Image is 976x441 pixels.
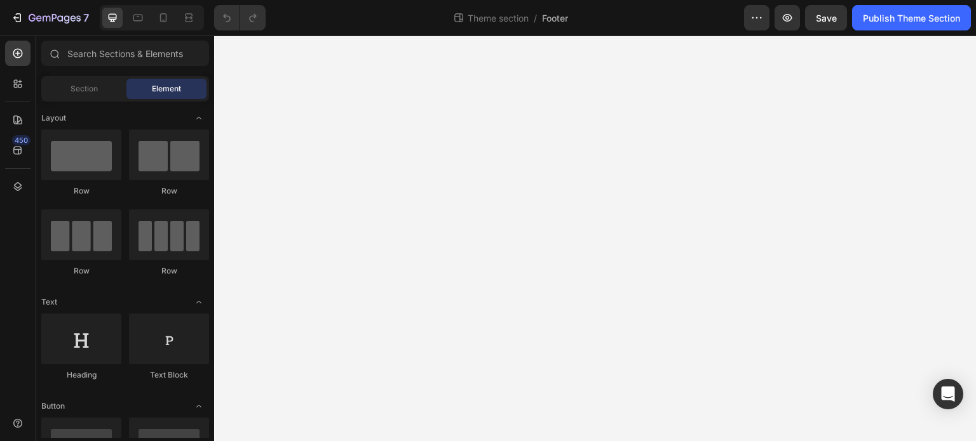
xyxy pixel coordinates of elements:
[542,11,568,25] span: Footer
[129,185,209,197] div: Row
[12,135,30,145] div: 450
[933,379,963,409] div: Open Intercom Messenger
[214,36,976,441] iframe: Design area
[41,185,121,197] div: Row
[816,13,837,23] span: Save
[863,11,960,25] div: Publish Theme Section
[41,265,121,277] div: Row
[189,292,209,312] span: Toggle open
[152,83,181,95] span: Element
[189,396,209,416] span: Toggle open
[83,10,89,25] p: 7
[41,400,65,412] span: Button
[129,369,209,381] div: Text Block
[189,108,209,128] span: Toggle open
[41,296,57,308] span: Text
[71,83,98,95] span: Section
[852,5,971,30] button: Publish Theme Section
[5,5,95,30] button: 7
[41,369,121,381] div: Heading
[465,11,531,25] span: Theme section
[805,5,847,30] button: Save
[41,112,66,124] span: Layout
[214,5,266,30] div: Undo/Redo
[129,265,209,277] div: Row
[534,11,537,25] span: /
[41,41,209,66] input: Search Sections & Elements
